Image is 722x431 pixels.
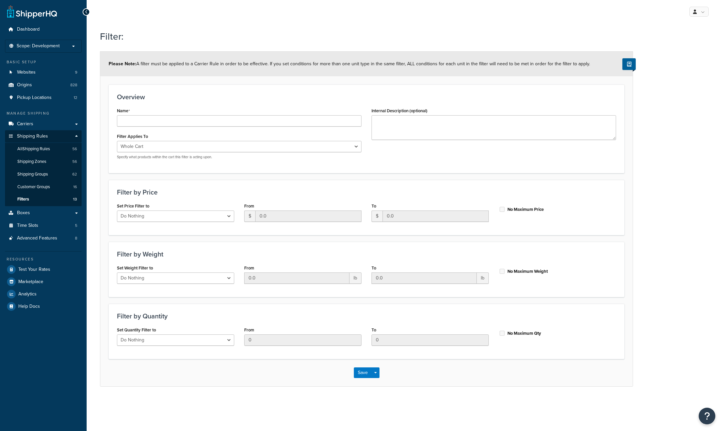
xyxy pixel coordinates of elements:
[5,156,82,168] li: Shipping Zones
[5,193,82,206] li: Filters
[244,204,254,209] label: From
[371,327,376,332] label: To
[17,172,48,177] span: Shipping Groups
[100,30,625,43] h1: Filter:
[17,121,33,127] span: Carriers
[117,155,361,160] p: Specify what products within the cart this filter is acting upon.
[354,367,372,378] button: Save
[5,288,82,300] a: Analytics
[117,108,130,114] label: Name
[371,108,427,113] label: Internal Description (optional)
[109,60,590,67] span: A filter must be applied to a Carrier Rule in order to be effective. If you set conditions for mo...
[699,408,715,424] button: Open Resource Center
[17,82,32,88] span: Origins
[5,168,82,181] a: Shipping Groups62
[507,268,548,274] label: No Maximum Weight
[5,156,82,168] a: Shipping Zones56
[117,134,148,139] label: Filter Applies To
[5,143,82,155] a: AllShipping Rules56
[17,159,46,165] span: Shipping Zones
[72,146,77,152] span: 56
[75,235,77,241] span: 8
[5,232,82,244] a: Advanced Features8
[371,204,376,209] label: To
[5,256,82,262] div: Resources
[5,111,82,116] div: Manage Shipping
[5,130,82,206] li: Shipping Rules
[5,66,82,79] li: Websites
[17,197,29,202] span: Filters
[5,130,82,143] a: Shipping Rules
[244,265,254,270] label: From
[18,291,37,297] span: Analytics
[5,59,82,65] div: Basic Setup
[350,272,361,284] span: lb
[17,27,40,32] span: Dashboard
[72,172,77,177] span: 62
[17,95,52,101] span: Pickup Locations
[507,330,541,336] label: No Maximum Qty
[73,197,77,202] span: 13
[117,204,149,209] label: Set Price Filter to
[477,272,489,284] span: lb
[117,93,616,101] h3: Overview
[17,210,30,216] span: Boxes
[117,327,156,332] label: Set Quantity Filter to
[117,265,153,270] label: Set Weight Filter to
[5,181,82,193] a: Customer Groups16
[5,92,82,104] li: Pickup Locations
[5,118,82,130] a: Carriers
[5,219,82,232] a: Time Slots5
[109,60,136,67] strong: Please Note:
[5,181,82,193] li: Customer Groups
[74,95,77,101] span: 12
[5,66,82,79] a: Websites9
[5,92,82,104] a: Pickup Locations12
[17,43,60,49] span: Scope: Development
[244,211,255,222] span: $
[75,70,77,75] span: 9
[5,79,82,91] a: Origins828
[371,211,382,222] span: $
[17,70,36,75] span: Websites
[18,304,40,309] span: Help Docs
[5,168,82,181] li: Shipping Groups
[5,219,82,232] li: Time Slots
[17,184,50,190] span: Customer Groups
[117,312,616,320] h3: Filter by Quantity
[5,232,82,244] li: Advanced Features
[18,267,50,272] span: Test Your Rates
[17,223,38,228] span: Time Slots
[5,207,82,219] a: Boxes
[371,265,376,270] label: To
[17,134,48,139] span: Shipping Rules
[5,263,82,275] a: Test Your Rates
[5,276,82,288] a: Marketplace
[17,146,50,152] span: All Shipping Rules
[17,235,57,241] span: Advanced Features
[244,327,254,332] label: From
[117,189,616,196] h3: Filter by Price
[18,279,43,285] span: Marketplace
[5,79,82,91] li: Origins
[5,23,82,36] a: Dashboard
[75,223,77,228] span: 5
[5,300,82,312] a: Help Docs
[622,58,636,70] button: Show Help Docs
[73,184,77,190] span: 16
[70,82,77,88] span: 828
[507,207,544,213] label: No Maximum Price
[72,159,77,165] span: 56
[5,193,82,206] a: Filters13
[117,250,616,258] h3: Filter by Weight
